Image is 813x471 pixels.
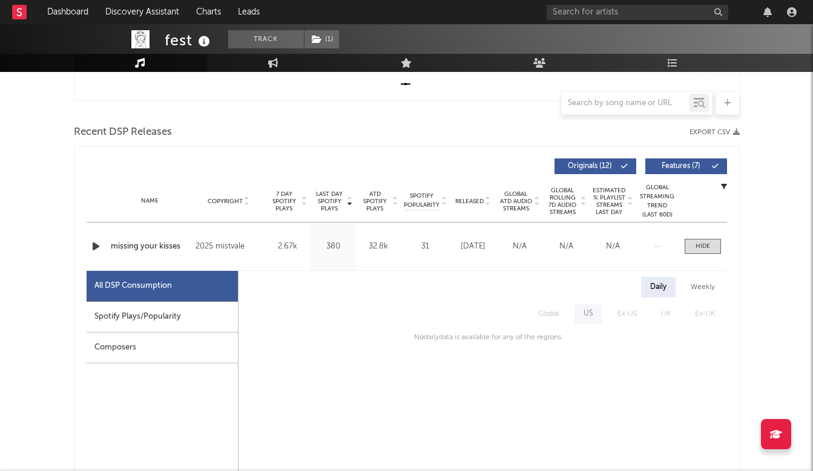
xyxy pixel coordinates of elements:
span: Recent DSP Releases [74,125,172,140]
div: All DSP Consumption [87,271,238,302]
div: [DATE] [453,241,493,253]
a: missing your kisses [111,241,190,253]
span: Last Day Spotify Plays [314,190,346,212]
div: Spotify Plays/Popularity [87,302,238,333]
div: N/A [593,241,633,253]
div: Global Streaming Trend (Last 60D) [639,183,676,219]
div: fest [165,30,213,50]
div: All DSP Consumption [94,279,172,293]
div: 2.67k [268,241,308,253]
input: Search by song name or URL [562,99,690,108]
span: Global ATD Audio Streams [499,190,533,212]
span: Copyright [208,198,243,205]
span: Global Rolling 7D Audio Streams [546,187,579,216]
div: 2025 mistvale [196,239,262,254]
div: N/A [546,241,587,253]
span: ATD Spotify Plays [359,190,391,212]
button: (1) [304,30,339,48]
span: Estimated % Playlist Streams Last Day [593,187,626,216]
input: Search for artists [547,5,728,20]
span: Spotify Popularity [404,192,439,210]
div: 31 [404,241,447,253]
div: 380 [314,241,353,253]
span: Features ( 7 ) [653,163,709,170]
div: Weekly [682,277,724,297]
button: Originals(12) [555,158,636,174]
button: Export CSV [690,129,740,136]
div: No daily data is available for any of the regions. [402,330,563,345]
div: N/A [499,241,540,253]
span: ( 1 ) [304,30,340,48]
div: Composers [87,333,238,363]
button: Features(7) [645,158,727,174]
span: Originals ( 12 ) [562,163,618,170]
span: 7 Day Spotify Plays [268,190,300,212]
span: Released [455,198,484,205]
button: Track [228,30,304,48]
div: 32.8k [359,241,398,253]
div: Daily [641,277,676,297]
div: Name [111,197,190,206]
